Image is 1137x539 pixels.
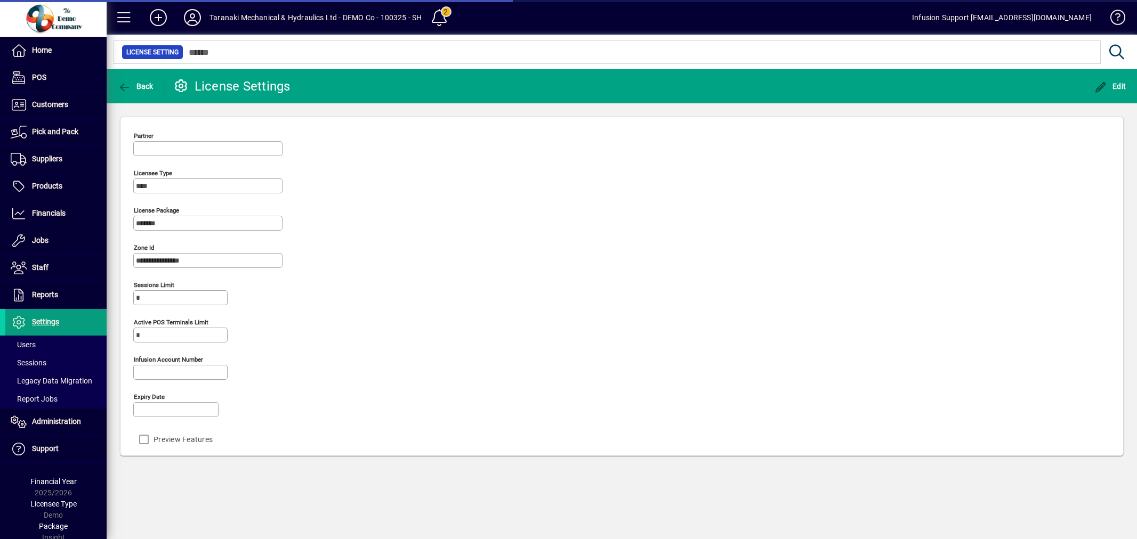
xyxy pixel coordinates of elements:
[134,244,155,251] mat-label: Zone Id
[5,173,107,200] a: Products
[11,340,36,349] span: Users
[32,154,62,163] span: Suppliers
[32,100,68,109] span: Customers
[5,372,107,390] a: Legacy Data Migration
[134,169,172,177] mat-label: Licensee Type
[134,318,208,326] mat-label: Active POS Terminals Limit
[115,77,156,96] button: Back
[11,395,58,403] span: Report Jobs
[173,78,291,95] div: License Settings
[5,92,107,118] a: Customers
[134,281,174,289] mat-label: Sessions Limit
[5,336,107,354] a: Users
[32,444,59,453] span: Support
[32,317,59,326] span: Settings
[32,263,49,272] span: Staff
[5,282,107,308] a: Reports
[32,290,58,299] span: Reports
[39,522,68,530] span: Package
[11,358,46,367] span: Sessions
[5,146,107,173] a: Suppliers
[30,477,77,486] span: Financial Year
[5,37,107,64] a: Home
[134,132,154,140] mat-label: Partner
[134,207,179,214] mat-label: License Package
[5,200,107,227] a: Financials
[5,119,107,145] a: Pick and Pack
[32,46,52,54] span: Home
[126,47,179,58] span: License Setting
[912,9,1092,26] div: Infusion Support [EMAIL_ADDRESS][DOMAIN_NAME]
[107,77,165,96] app-page-header-button: Back
[5,436,107,462] a: Support
[5,390,107,408] a: Report Jobs
[5,64,107,91] a: POS
[1094,82,1126,91] span: Edit
[32,209,66,217] span: Financials
[5,354,107,372] a: Sessions
[5,227,107,254] a: Jobs
[141,8,175,27] button: Add
[1092,77,1129,96] button: Edit
[11,377,92,385] span: Legacy Data Migration
[32,73,46,81] span: POS
[5,409,107,435] a: Administration
[175,8,209,27] button: Profile
[1102,2,1124,37] a: Knowledge Base
[32,417,81,426] span: Administration
[32,182,62,190] span: Products
[30,500,77,508] span: Licensee Type
[134,393,165,401] mat-label: Expiry date
[209,9,422,26] div: Taranaki Mechanical & Hydraulics Ltd - DEMO Co - 100325 - SH
[118,82,154,91] span: Back
[32,127,78,136] span: Pick and Pack
[134,356,203,363] mat-label: Infusion account number
[32,236,49,244] span: Jobs
[5,255,107,281] a: Staff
